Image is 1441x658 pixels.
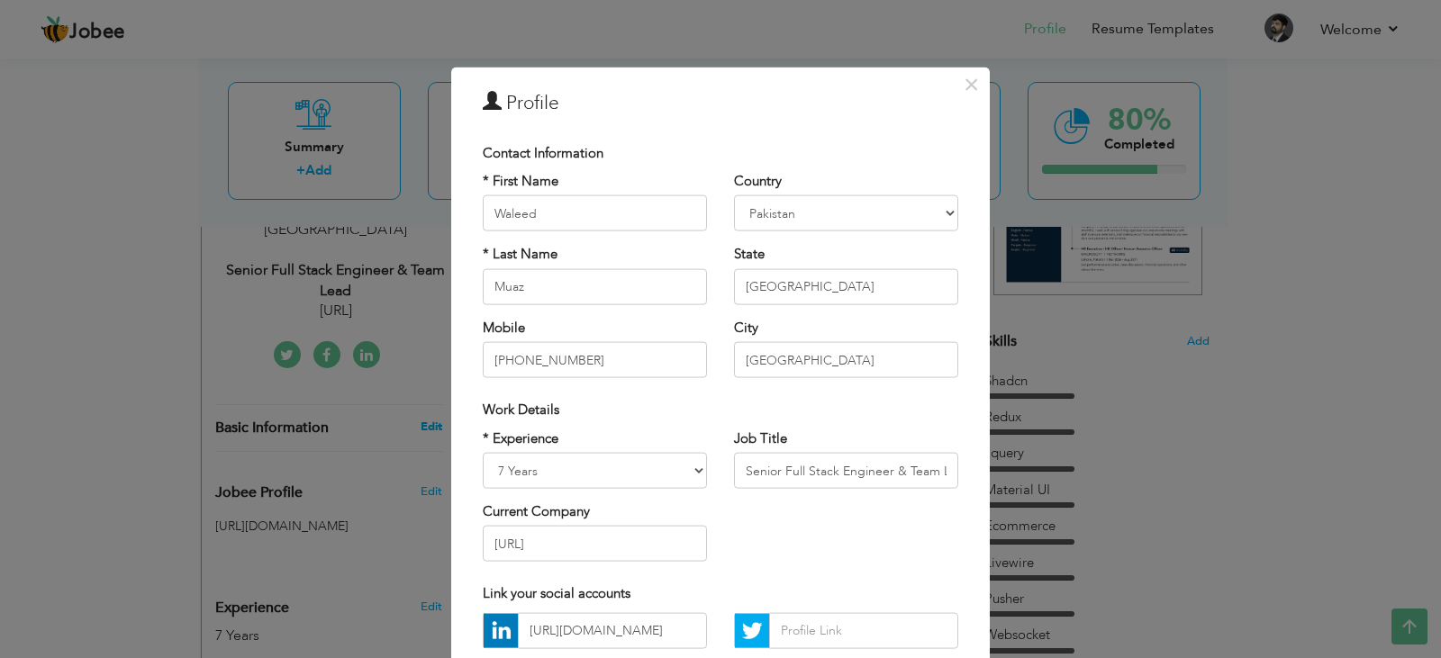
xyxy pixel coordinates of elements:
label: * First Name [483,172,558,191]
h3: Profile [483,89,958,116]
label: Job Title [734,428,787,447]
input: Profile Link [518,612,707,648]
button: Close [956,69,985,98]
label: Current Company [483,502,590,521]
label: Mobile [483,318,525,337]
img: linkedin [484,613,518,647]
span: Contact Information [483,143,603,161]
label: * Experience [483,428,558,447]
label: City [734,318,758,337]
img: Twitter [735,613,769,647]
span: Work Details [483,401,559,419]
label: * Last Name [483,245,557,264]
input: Profile Link [769,612,958,648]
span: Link your social accounts [483,584,630,602]
span: × [964,68,979,100]
label: Country [734,172,782,191]
label: State [734,245,765,264]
